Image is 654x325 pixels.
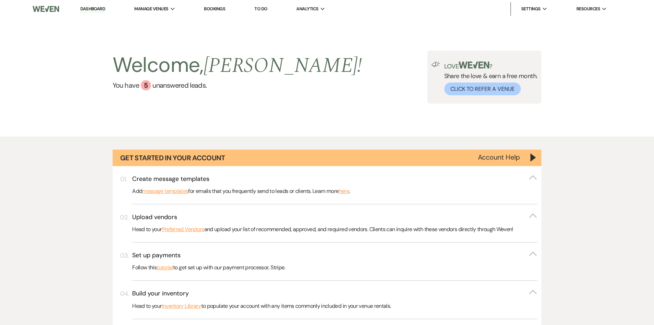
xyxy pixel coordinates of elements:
p: Follow this to get set up with our payment processor, Stripe. [132,263,537,272]
img: weven-logo-green.svg [459,62,489,68]
h1: Get Started in Your Account [120,153,225,163]
button: Upload vendors [132,213,537,221]
button: Create message templates [132,175,537,183]
img: Weven Logo [33,2,59,16]
span: Settings [521,6,541,12]
a: Inventory Library [162,302,201,311]
a: To Do [254,6,267,12]
a: here [339,187,349,196]
h3: Create message templates [132,175,209,183]
p: Head to your to populate your account with any items commonly included in your venue rentals. [132,302,537,311]
h2: Welcome, [113,51,362,80]
div: Share the love & earn a free month. [440,62,538,95]
a: message templates [142,187,188,196]
a: Preferred Vendors [162,225,204,234]
a: Bookings [204,6,225,12]
p: Love ? [444,62,538,69]
span: Resources [576,6,600,12]
img: loud-speaker-illustration.svg [432,62,440,67]
p: Add for emails that you frequently send to leads or clients. Learn more . [132,187,537,196]
span: Analytics [296,6,318,12]
span: Manage Venues [134,6,168,12]
span: [PERSON_NAME] ! [204,50,362,82]
div: 5 [141,80,151,90]
h3: Build your inventory [132,289,189,298]
a: tutorial [157,263,173,272]
button: Click to Refer a Venue [444,83,521,95]
p: Head to your and upload your list of recommended, approved, and required vendors. Clients can inq... [132,225,537,234]
h3: Set up payments [132,251,181,260]
a: You have 5 unanswered leads. [113,80,362,90]
button: Account Help [478,154,520,161]
h3: Upload vendors [132,213,177,221]
button: Set up payments [132,251,537,260]
a: Dashboard [80,6,105,12]
button: Build your inventory [132,289,537,298]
